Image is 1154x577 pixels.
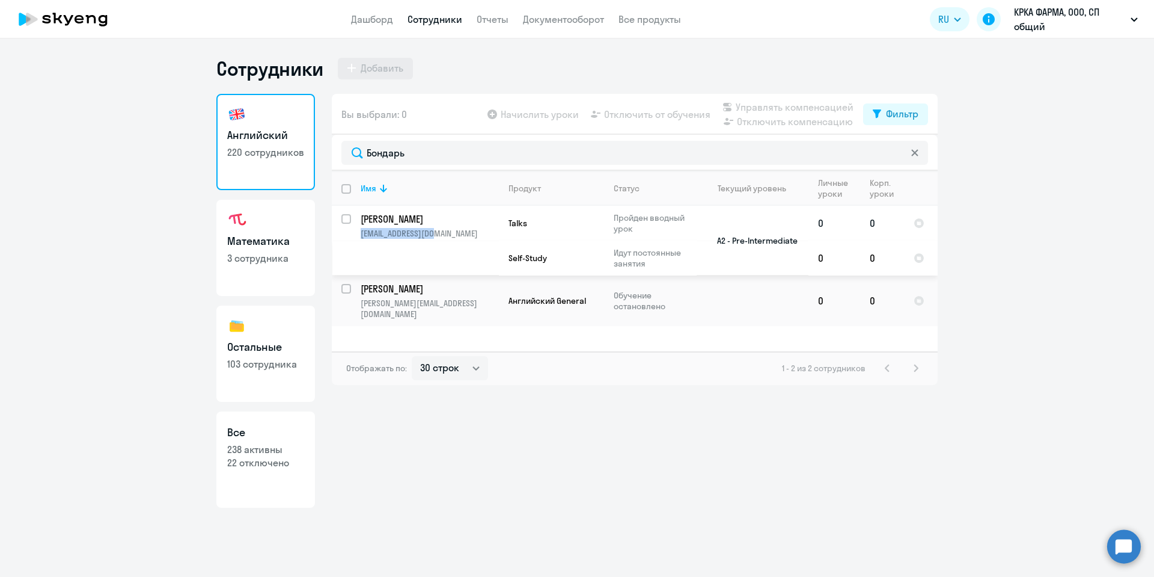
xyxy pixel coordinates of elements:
button: Фильтр [863,103,928,125]
h3: Все [227,425,304,440]
span: Talks [508,218,527,229]
img: others [227,316,246,336]
a: Дашборд [351,13,393,25]
h1: Сотрудники [216,57,323,81]
button: RU [930,7,969,31]
h3: Математика [227,233,304,249]
p: [EMAIL_ADDRESS][DOMAIN_NAME] [361,228,498,239]
p: 3 сотрудника [227,251,304,265]
img: math [227,211,246,230]
td: 0 [808,276,860,326]
div: Добавить [361,61,403,75]
span: Self-Study [508,253,547,264]
div: Корп. уроки [870,177,903,199]
span: Английский General [508,295,586,306]
h3: Английский [227,128,304,143]
p: [PERSON_NAME] [361,282,496,295]
span: 1 - 2 из 2 сотрудников [782,363,865,374]
span: RU [938,12,949,26]
div: Текущий уровень [718,183,786,194]
a: Остальные103 сотрудника [216,306,315,402]
div: Текущий уровень [706,183,808,194]
div: Фильтр [886,106,918,121]
td: 0 [808,241,860,276]
div: Имя [361,183,498,194]
p: [PERSON_NAME][EMAIL_ADDRESS][DOMAIN_NAME] [361,298,498,319]
p: КРКА ФАРМА, ООО, СП общий [1014,5,1126,34]
a: Сотрудники [408,13,462,25]
td: 0 [860,276,904,326]
a: Документооборот [523,13,604,25]
div: Имя [361,183,376,194]
button: Добавить [338,58,413,79]
a: Все продукты [618,13,681,25]
input: Поиск по имени, email, продукту или статусу [341,141,928,165]
button: КРКА ФАРМА, ООО, СП общий [1008,5,1144,34]
p: 220 сотрудников [227,146,304,159]
a: [PERSON_NAME] [361,212,498,226]
p: Пройден вводный урок [614,212,696,234]
a: Английский220 сотрудников [216,94,315,190]
a: [PERSON_NAME] [361,282,498,295]
td: 0 [808,206,860,241]
span: Отображать по: [346,363,407,374]
p: 238 активны [227,443,304,456]
a: Отчеты [477,13,508,25]
td: 0 [860,241,904,276]
td: A2 - Pre-Intermediate [697,206,808,276]
p: [PERSON_NAME] [361,212,496,226]
h3: Остальные [227,339,304,355]
p: 103 сотрудника [227,357,304,371]
div: Продукт [508,183,541,194]
p: Обучение остановлено [614,290,696,312]
span: Вы выбрали: 0 [341,107,407,122]
p: Идут постоянные занятия [614,247,696,269]
a: Математика3 сотрудника [216,200,315,296]
img: english [227,105,246,124]
p: 22 отключено [227,456,304,469]
div: Статус [614,183,640,194]
div: Личные уроки [818,177,859,199]
td: 0 [860,206,904,241]
a: Все238 активны22 отключено [216,412,315,508]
